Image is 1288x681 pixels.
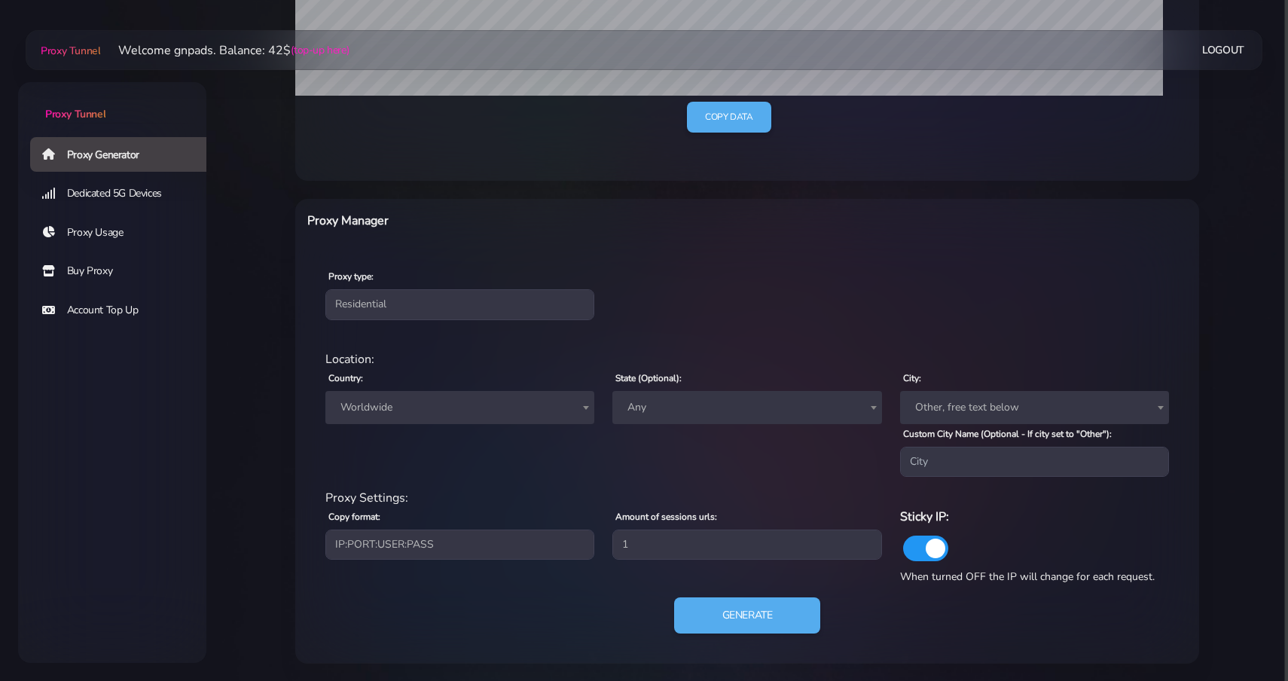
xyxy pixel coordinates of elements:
div: Location: [316,350,1178,368]
iframe: Webchat Widget [1215,608,1269,662]
li: Welcome gnpads. Balance: 42$ [100,41,349,60]
span: Proxy Tunnel [45,107,105,121]
label: Country: [328,371,363,385]
input: City [900,447,1169,477]
a: Copy data [687,102,771,133]
span: Any [621,397,872,418]
h6: Sticky IP: [900,507,1169,527]
a: Buy Proxy [30,254,218,289]
label: Copy format: [328,510,380,524]
span: Worldwide [325,391,594,424]
a: (top-up here) [291,42,349,58]
label: Custom City Name (Optional - If city set to "Other"): [903,427,1112,441]
span: Worldwide [334,397,585,418]
h6: Proxy Manager [307,211,813,231]
label: Amount of sessions urls: [615,510,717,524]
a: Proxy Tunnel [38,38,100,63]
a: Proxy Tunnel [18,82,206,122]
label: City: [903,371,921,385]
div: Proxy Settings: [316,489,1178,507]
span: Other, free text below [900,391,1169,424]
label: Proxy type: [328,270,374,283]
span: Any [612,391,881,424]
button: Generate [674,597,821,634]
a: Dedicated 5G Devices [30,176,218,211]
a: Logout [1202,36,1244,64]
a: Account Top Up [30,293,218,328]
span: When turned OFF the IP will change for each request. [900,570,1155,584]
span: Other, free text below [909,397,1160,418]
a: Proxy Usage [30,215,218,250]
label: State (Optional): [615,371,682,385]
span: Proxy Tunnel [41,44,100,58]
a: Proxy Generator [30,137,218,172]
